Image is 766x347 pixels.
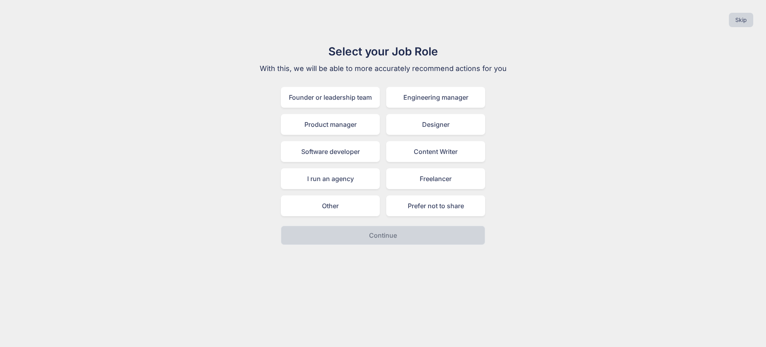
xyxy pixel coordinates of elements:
[249,63,517,74] p: With this, we will be able to more accurately recommend actions for you
[281,141,380,162] div: Software developer
[369,231,397,240] p: Continue
[281,87,380,108] div: Founder or leadership team
[386,141,485,162] div: Content Writer
[386,195,485,216] div: Prefer not to share
[386,87,485,108] div: Engineering manager
[281,195,380,216] div: Other
[386,168,485,189] div: Freelancer
[281,226,485,245] button: Continue
[281,168,380,189] div: I run an agency
[729,13,753,27] button: Skip
[281,114,380,135] div: Product manager
[386,114,485,135] div: Designer
[249,43,517,60] h1: Select your Job Role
